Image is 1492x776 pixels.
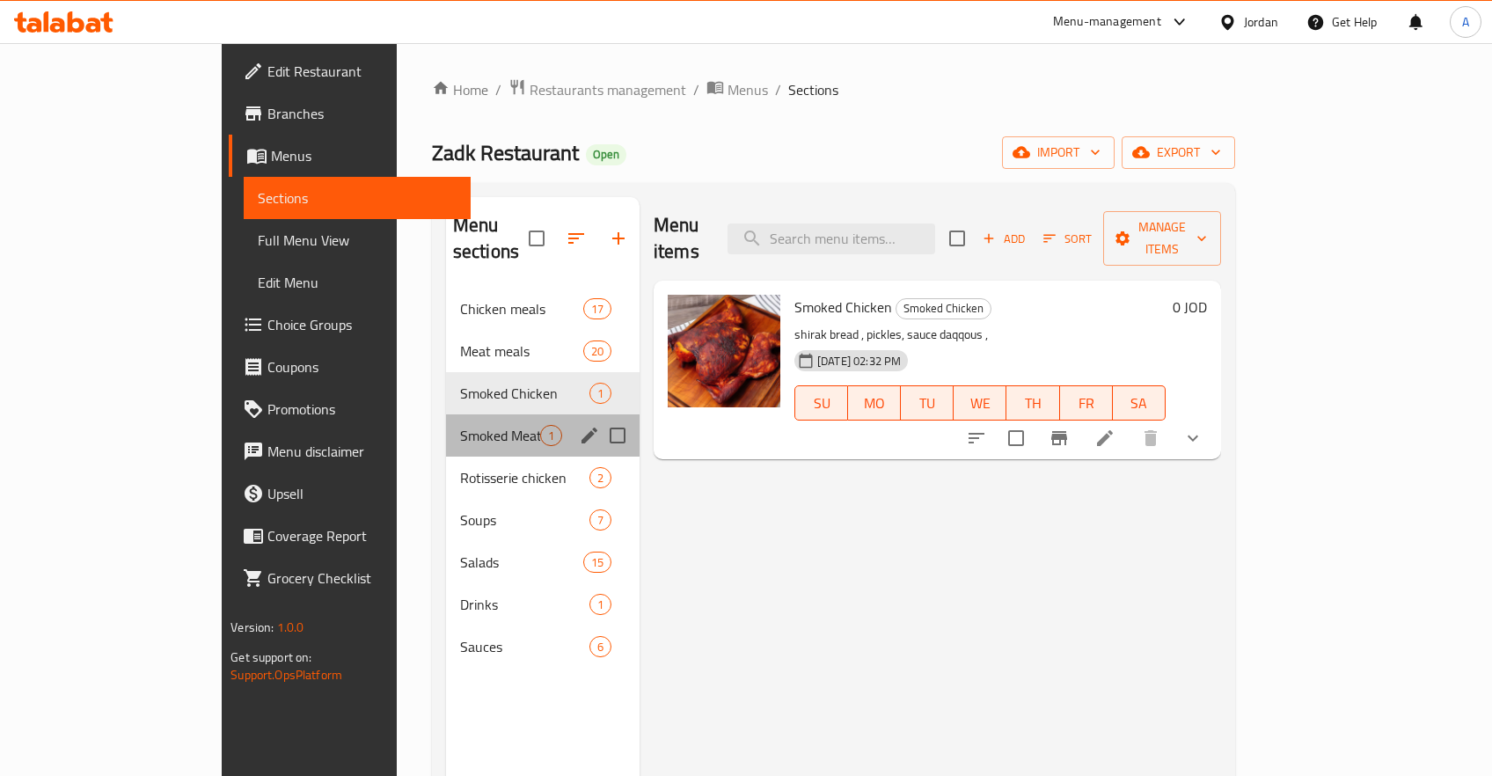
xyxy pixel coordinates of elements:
[460,636,589,657] span: Sauces
[584,301,611,318] span: 17
[446,330,640,372] div: Meat meals20
[495,79,501,100] li: /
[590,512,611,529] span: 7
[446,281,640,675] nav: Menu sections
[855,391,894,416] span: MO
[775,79,781,100] li: /
[1117,216,1207,260] span: Manage items
[530,79,686,100] span: Restaurants management
[460,383,589,404] span: Smoked Chicken
[267,399,457,420] span: Promotions
[230,616,274,639] span: Version:
[1067,391,1106,416] span: FR
[1120,391,1159,416] span: SA
[258,230,457,251] span: Full Menu View
[896,298,991,318] span: Smoked Chicken
[446,372,640,414] div: Smoked Chicken1
[460,298,583,319] span: Chicken meals
[541,428,561,444] span: 1
[706,78,768,101] a: Menus
[508,78,686,101] a: Restaurants management
[244,261,471,304] a: Edit Menu
[446,457,640,499] div: Rotisserie chicken2
[901,385,954,421] button: TU
[267,441,457,462] span: Menu disclaimer
[446,583,640,626] div: Drinks1
[794,385,848,421] button: SU
[794,294,892,320] span: Smoked Chicken
[810,353,908,370] span: [DATE] 02:32 PM
[230,646,311,669] span: Get support on:
[584,343,611,360] span: 20
[229,557,471,599] a: Grocery Checklist
[590,597,611,613] span: 1
[1039,225,1096,253] button: Sort
[1043,229,1092,249] span: Sort
[586,147,626,162] span: Open
[1136,142,1221,164] span: export
[590,639,611,655] span: 6
[267,483,457,504] span: Upsell
[939,220,976,257] span: Select section
[229,515,471,557] a: Coverage Report
[229,135,471,177] a: Menus
[267,356,457,377] span: Coupons
[271,145,457,166] span: Menus
[1094,428,1115,449] a: Edit menu item
[446,288,640,330] div: Chicken meals17
[432,78,1235,101] nav: breadcrumb
[460,425,540,446] span: Smoked Meat
[961,391,999,416] span: WE
[258,272,457,293] span: Edit Menu
[229,388,471,430] a: Promotions
[229,346,471,388] a: Coupons
[668,295,780,407] img: Smoked Chicken
[229,50,471,92] a: Edit Restaurant
[1060,385,1113,421] button: FR
[1038,417,1080,459] button: Branch-specific-item
[654,212,706,265] h2: Menu items
[583,298,611,319] div: items
[728,79,768,100] span: Menus
[229,472,471,515] a: Upsell
[230,663,342,686] a: Support.OpsPlatform
[267,314,457,335] span: Choice Groups
[848,385,901,421] button: MO
[460,594,589,615] div: Drinks
[589,383,611,404] div: items
[955,417,998,459] button: sort-choices
[980,229,1028,249] span: Add
[432,133,579,172] span: Zadk Restaurant
[267,567,457,589] span: Grocery Checklist
[267,525,457,546] span: Coverage Report
[590,385,611,402] span: 1
[229,430,471,472] a: Menu disclaimer
[1462,12,1469,32] span: A
[460,467,589,488] span: Rotisserie chicken
[229,304,471,346] a: Choice Groups
[1244,12,1278,32] div: Jordan
[446,541,640,583] div: Salads15
[976,225,1032,253] span: Add item
[277,616,304,639] span: 1.0.0
[460,552,583,573] span: Salads
[1182,428,1203,449] svg: Show Choices
[1013,391,1052,416] span: TH
[1053,11,1161,33] div: Menu-management
[589,594,611,615] div: items
[460,509,589,531] div: Soups
[244,177,471,219] a: Sections
[1032,225,1103,253] span: Sort items
[583,552,611,573] div: items
[590,470,611,487] span: 2
[954,385,1006,421] button: WE
[229,92,471,135] a: Branches
[1172,417,1214,459] button: show more
[258,187,457,209] span: Sections
[976,225,1032,253] button: Add
[576,422,603,449] button: edit
[728,223,935,254] input: search
[597,217,640,260] button: Add section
